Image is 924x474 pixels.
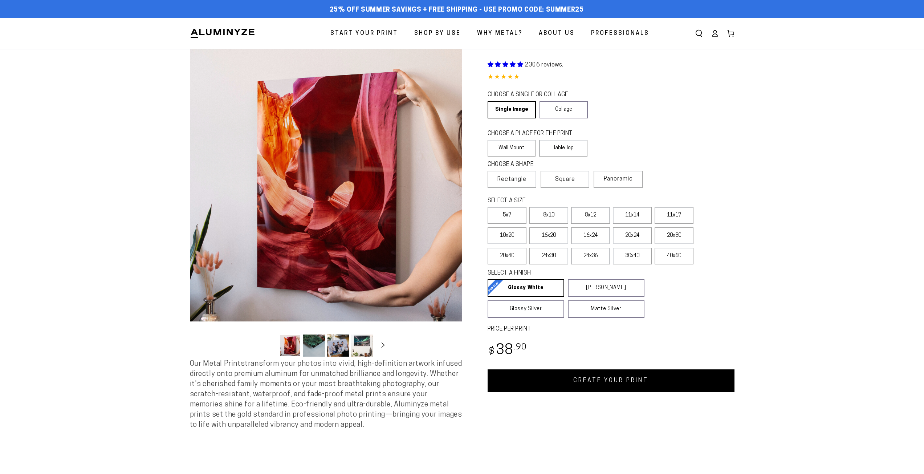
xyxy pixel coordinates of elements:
a: Professionals [586,24,655,43]
label: 5x7 [488,207,526,224]
a: Single Image [488,101,536,118]
a: Matte Silver [568,300,644,318]
a: 2306 reviews. [488,62,563,68]
span: Panoramic [604,176,633,182]
span: Square [555,175,575,184]
a: CREATE YOUR PRINT [488,369,734,392]
label: 30x40 [613,248,652,264]
button: Load image 3 in gallery view [327,335,349,357]
button: Slide right [375,337,391,353]
label: Wall Mount [488,140,536,157]
a: Shop By Use [409,24,466,43]
label: 11x14 [613,207,652,224]
span: Why Metal? [477,28,522,39]
span: 25% off Summer Savings + Free Shipping - Use Promo Code: SUMMER25 [330,6,584,14]
span: 2306 reviews. [525,62,563,68]
span: About Us [539,28,575,39]
button: Load image 4 in gallery view [351,335,373,357]
legend: CHOOSE A PLACE FOR THE PRINT [488,130,581,138]
sup: .90 [514,343,527,352]
label: 8x12 [571,207,610,224]
span: Professionals [591,28,649,39]
label: 16x24 [571,227,610,244]
media-gallery: Gallery Viewer [190,49,462,359]
label: PRICE PER PRINT [488,325,734,333]
a: Glossy Silver [488,300,564,318]
label: 10x20 [488,227,526,244]
legend: CHOOSE A SHAPE [488,161,582,169]
a: Collage [540,101,588,118]
label: 11x17 [655,207,693,224]
legend: SELECT A SIZE [488,197,633,205]
label: 40x60 [655,248,693,264]
label: Table Top [539,140,587,157]
span: Rectangle [497,175,526,184]
bdi: 38 [488,344,527,358]
a: Glossy White [488,279,564,297]
span: Shop By Use [414,28,461,39]
a: [PERSON_NAME] [568,279,644,297]
span: $ [489,347,495,357]
span: Our Metal Prints transform your photos into vivid, high-definition artwork infused directly onto ... [190,360,462,429]
label: 24x36 [571,248,610,264]
a: Start Your Print [325,24,403,43]
label: 8x10 [529,207,568,224]
label: 20x40 [488,248,526,264]
summary: Search our site [691,25,707,41]
a: Why Metal? [472,24,528,43]
legend: CHOOSE A SINGLE OR COLLAGE [488,91,581,99]
div: 4.85 out of 5.0 stars [488,72,734,83]
img: Aluminyze [190,28,255,39]
button: Slide left [261,337,277,353]
button: Load image 1 in gallery view [279,335,301,357]
span: Start Your Print [330,28,398,39]
a: About Us [533,24,580,43]
label: 20x24 [613,227,652,244]
label: 20x30 [655,227,693,244]
label: 16x20 [529,227,568,244]
button: Load image 2 in gallery view [303,335,325,357]
legend: SELECT A FINISH [488,269,627,277]
label: 24x30 [529,248,568,264]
